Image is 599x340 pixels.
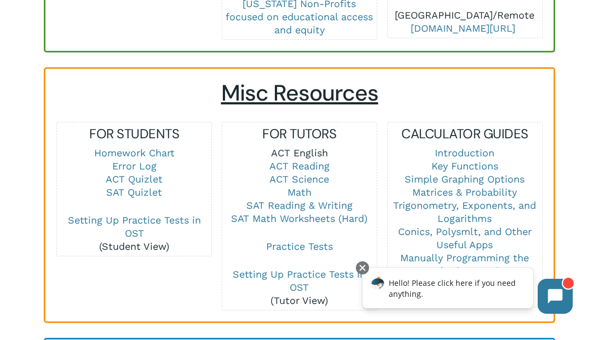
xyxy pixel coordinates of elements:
h5: CALCULATOR GUIDES [388,125,542,143]
a: Introduction [435,147,494,159]
a: Homework Chart [94,147,175,159]
p: (Tutor View) [222,268,377,307]
a: ACT Reading [269,160,330,172]
a: Conics, Polysmlt, and Other Useful Apps [398,226,532,250]
a: Matrices & Probability [412,186,517,198]
a: ACT Science [269,173,329,185]
a: Simple Graphing Options [405,173,525,185]
a: Setting Up Practice Tests in OST [68,214,201,239]
iframe: Chatbot [351,259,584,325]
a: Trigonometry, Exponents, and Logarithms [393,200,536,224]
a: SAT Quizlet [106,186,162,198]
p: [GEOGRAPHIC_DATA]/Remote [388,9,542,35]
a: Manually Programming the Quadratic Equation [400,252,529,277]
a: ACT English [271,147,328,159]
h5: FOR TUTORS [222,125,377,143]
a: Math [287,186,312,198]
a: SAT Math Worksheets (Hard) [231,213,367,224]
a: ACT Quizlet [106,173,163,185]
a: [DOMAIN_NAME][URL] [411,22,515,34]
p: (Student View) [57,214,211,253]
a: Practice Tests [266,241,333,252]
a: Error Log [112,160,157,172]
span: Misc Resources [221,79,378,108]
a: Key Functions [431,160,498,172]
h5: FOR STUDENTS [57,125,211,143]
a: Setting Up Practice Tests in OST [233,268,366,293]
a: SAT Reading & Writing [246,200,353,211]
